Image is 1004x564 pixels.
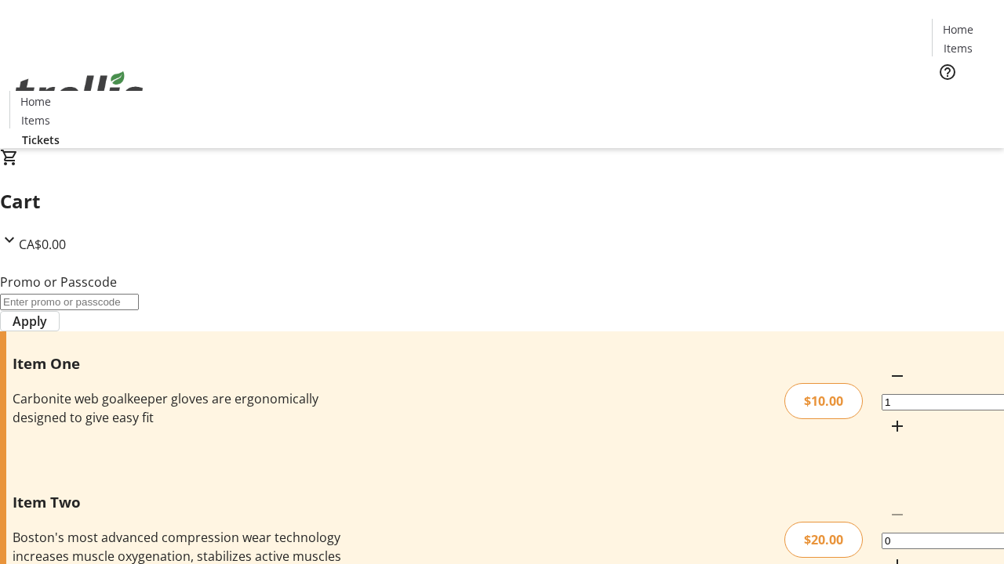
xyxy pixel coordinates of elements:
[13,352,355,374] h3: Item One
[13,312,47,331] span: Apply
[19,236,66,253] span: CA$0.00
[20,93,51,110] span: Home
[882,410,913,442] button: Increment by one
[10,112,60,128] a: Items
[22,132,60,148] span: Tickets
[784,522,863,558] div: $20.00
[933,21,983,38] a: Home
[13,389,355,427] div: Carbonite web goalkeeper gloves are ergonomically designed to give easy fit
[21,112,50,128] span: Items
[10,93,60,110] a: Home
[944,40,973,56] span: Items
[944,91,982,107] span: Tickets
[932,56,963,88] button: Help
[932,91,995,107] a: Tickets
[9,132,72,148] a: Tickets
[943,21,973,38] span: Home
[784,383,863,419] div: $10.00
[882,360,913,392] button: Decrement by one
[9,54,149,132] img: Orient E2E Organization EVafVybPio's Logo
[933,40,983,56] a: Items
[13,491,355,513] h3: Item Two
